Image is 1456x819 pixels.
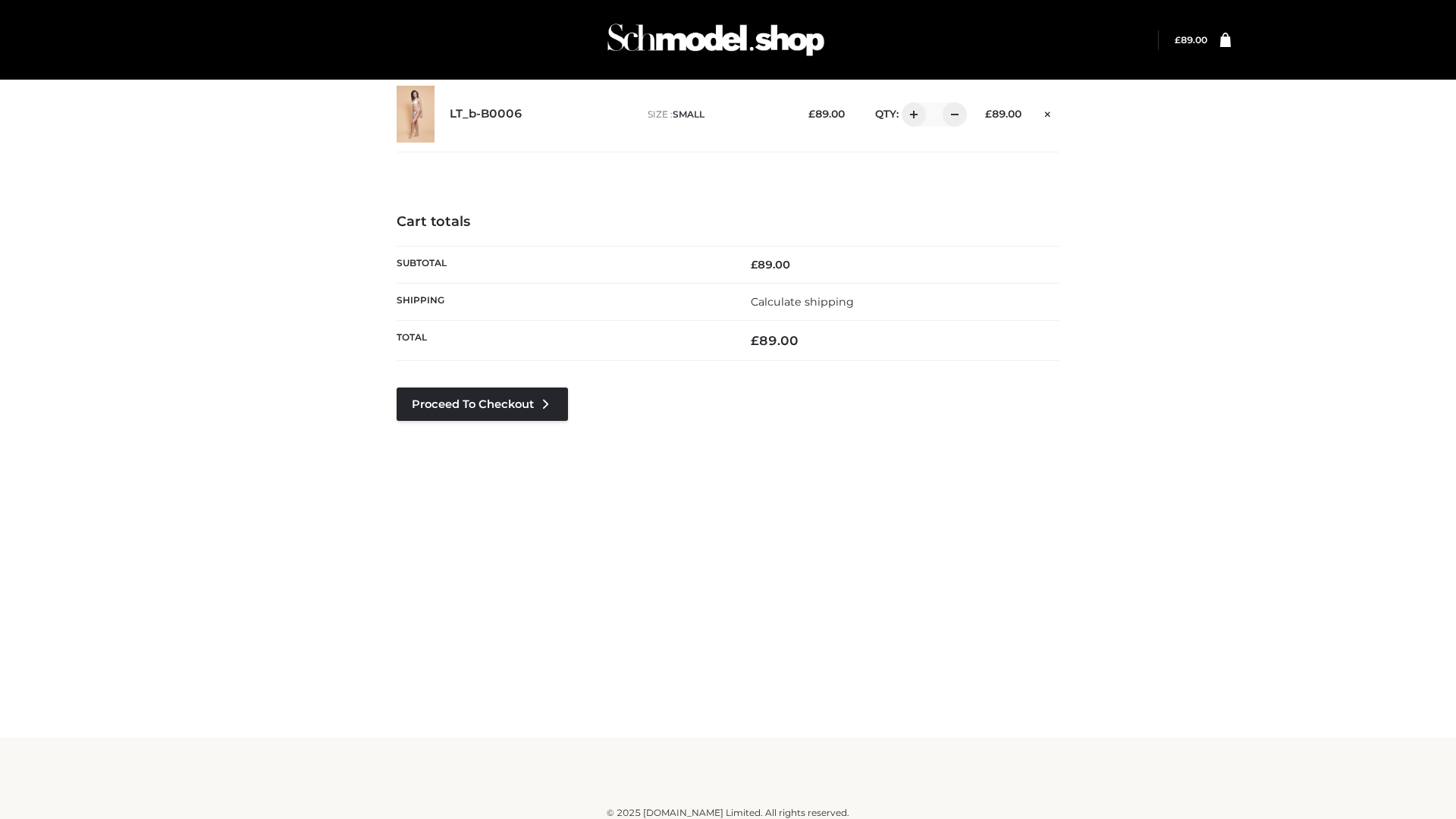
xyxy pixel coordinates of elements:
a: Remove this item [1037,102,1059,122]
span: SMALL [673,108,704,120]
img: Schmodel Admin 964 [602,10,830,70]
p: size : [648,108,785,121]
th: Subtotal [397,246,728,283]
span: £ [985,108,992,120]
a: Proceed to Checkout [397,388,568,421]
span: £ [751,258,758,271]
img: LT_b-B0006 - SMALL [397,86,435,143]
span: £ [751,333,759,348]
div: QTY: [860,102,962,127]
bdi: 89.00 [751,333,799,348]
a: £89.00 [1175,34,1207,45]
span: £ [808,108,815,120]
bdi: 89.00 [751,258,790,271]
a: Calculate shipping [751,295,854,309]
a: LT_b-B0006 [450,107,522,121]
bdi: 89.00 [1175,34,1207,45]
h4: Cart totals [397,214,1059,231]
th: Shipping [397,283,728,320]
bdi: 89.00 [985,108,1021,120]
span: £ [1175,34,1181,45]
bdi: 89.00 [808,108,845,120]
th: Total [397,321,728,361]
